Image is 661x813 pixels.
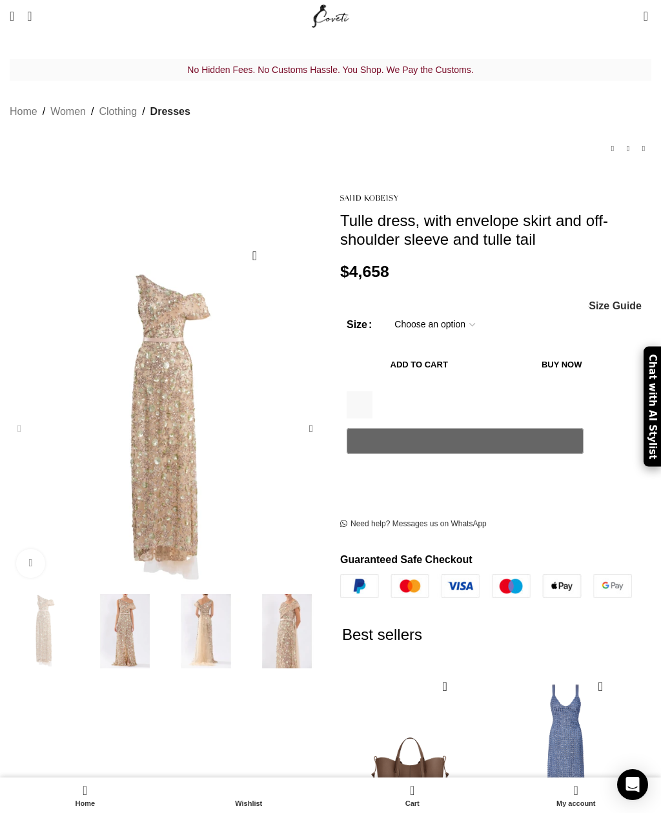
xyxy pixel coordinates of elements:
[298,416,324,442] div: Next slide
[340,554,473,565] strong: Guaranteed Safe Checkout
[340,263,389,280] bdi: 4,658
[309,10,352,21] a: Site logo
[340,212,651,249] h1: Tulle dress, with envelope skirt and off-shoulder sleeve and tulle tail
[167,781,331,810] a: Wishlist
[593,678,609,694] a: Quick view
[10,799,161,808] span: Home
[498,351,625,378] button: Buy now
[437,678,453,694] a: Quick view
[10,103,37,120] a: Home
[21,3,38,29] a: Search
[3,594,85,669] div: 1 / 4
[344,461,586,492] iframe: Secure express checkout frame
[10,61,651,78] p: No Hidden Fees. No Customs Hassle. You Shop. We Pay the Customs.
[624,3,637,29] div: My Wishlist
[617,769,648,800] div: Open Intercom Messenger
[6,594,81,669] img: Tulle dress, with envelope skirt and off-shoulder sleeve and tulle tail
[644,6,654,16] span: 0
[99,103,137,120] a: Clothing
[340,195,398,201] img: Saiid Kobeisy
[3,3,21,29] a: Open mobile menu
[347,316,372,333] label: Size
[10,103,190,120] nav: Breadcrumb
[337,799,488,808] span: Cart
[340,574,632,597] img: guaranteed-safe-checkout-bordered.j
[165,594,247,669] div: 3 / 4
[88,594,163,669] img: Saiid Kobeisy gowns
[494,781,658,810] a: My account
[3,781,167,810] a: Home
[501,799,652,808] span: My account
[85,594,166,669] div: 2 / 4
[3,270,327,588] div: 1 / 4
[247,594,328,669] div: 4 / 4
[347,351,491,378] button: Add to cart
[250,594,325,669] img: Saiid Kobeisy
[50,103,86,120] a: Women
[637,3,655,29] a: 0
[347,428,584,454] button: Pay with GPay
[167,781,331,810] div: My wishlist
[6,416,32,442] div: Previous slide
[168,594,243,669] img: Kobeisy maalouf
[330,781,494,810] div: My cart
[589,301,642,311] span: Size Guide
[411,781,420,790] span: 0
[340,263,349,280] span: $
[150,103,190,120] a: Dresses
[342,598,634,672] h2: Best sellers
[174,799,325,808] span: Wishlist
[636,141,651,157] a: Next product
[340,519,487,530] a: Need help? Messages us on WhatsApp
[330,781,494,810] a: 0 Cart
[588,301,642,311] a: Size Guide
[605,141,620,157] a: Previous product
